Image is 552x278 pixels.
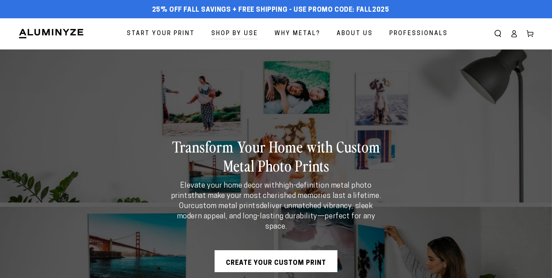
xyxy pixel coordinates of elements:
p: Elevate your home decor with that make your most cherished memories last a lifetime. Our deliver ... [169,181,383,232]
span: Why Metal? [275,29,320,39]
a: Start Your Print [121,24,200,44]
span: Start Your Print [127,29,195,39]
span: Professionals [389,29,448,39]
span: 25% off FALL Savings + Free Shipping - Use Promo Code: FALL2025 [152,6,389,14]
a: Why Metal? [269,24,326,44]
summary: Search our site [490,26,506,42]
a: Professionals [384,24,453,44]
a: Create Your Custom Print [215,250,337,272]
strong: custom metal prints [191,203,260,210]
span: Shop By Use [211,29,258,39]
img: Aluminyze [18,28,84,39]
a: Shop By Use [206,24,264,44]
span: About Us [337,29,373,39]
a: About Us [331,24,378,44]
h2: Transform Your Home with Custom Metal Photo Prints [169,137,383,175]
strong: high-definition metal photo prints [171,182,372,200]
